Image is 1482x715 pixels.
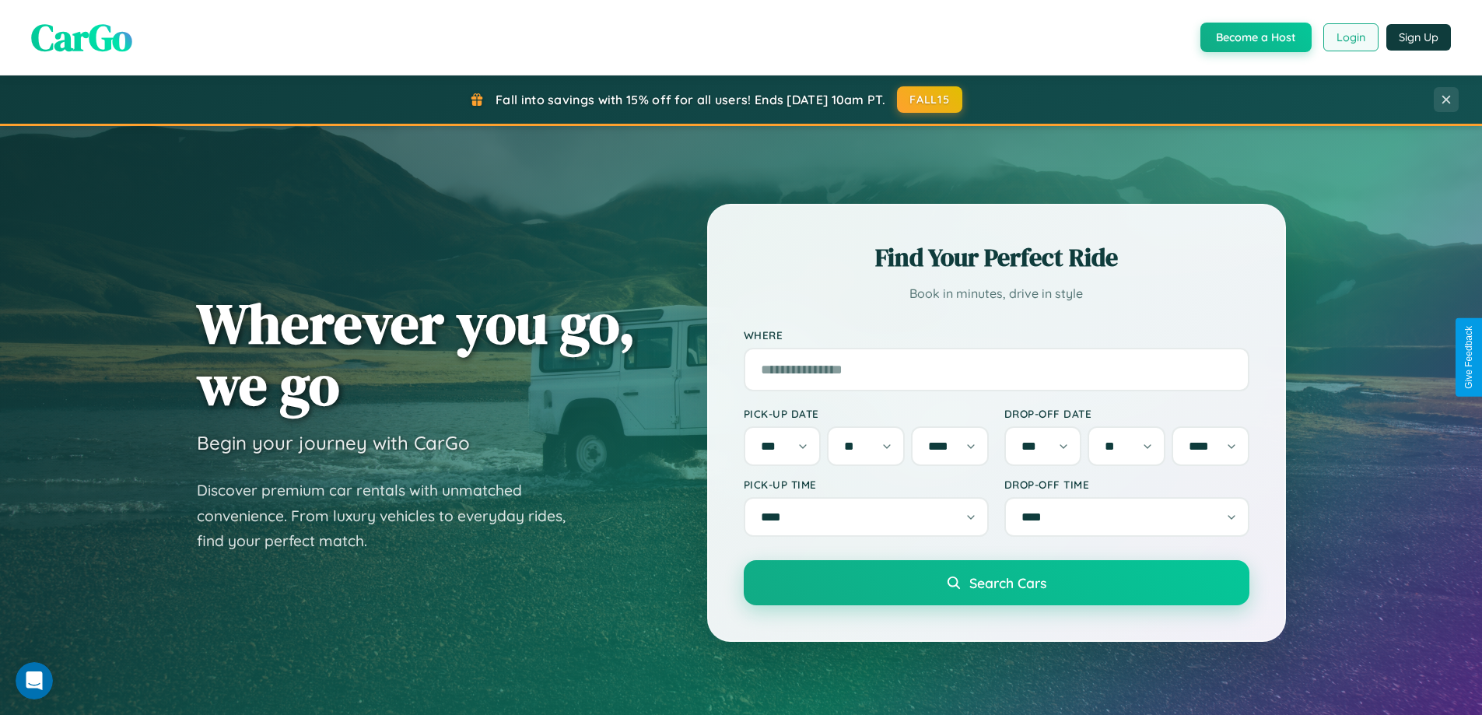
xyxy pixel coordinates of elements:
div: Give Feedback [1463,326,1474,389]
label: Drop-off Date [1004,407,1249,420]
span: Search Cars [969,574,1046,591]
button: FALL15 [897,86,962,113]
iframe: Intercom live chat [16,662,53,699]
button: Sign Up [1386,24,1451,51]
span: CarGo [31,12,132,63]
button: Login [1323,23,1379,51]
p: Book in minutes, drive in style [744,282,1249,305]
label: Pick-up Time [744,478,989,491]
h2: Find Your Perfect Ride [744,240,1249,275]
label: Where [744,328,1249,342]
label: Drop-off Time [1004,478,1249,491]
h1: Wherever you go, we go [197,293,636,415]
span: Fall into savings with 15% off for all users! Ends [DATE] 10am PT. [496,92,885,107]
button: Search Cars [744,560,1249,605]
button: Become a Host [1200,23,1312,52]
label: Pick-up Date [744,407,989,420]
h3: Begin your journey with CarGo [197,431,470,454]
p: Discover premium car rentals with unmatched convenience. From luxury vehicles to everyday rides, ... [197,478,586,554]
